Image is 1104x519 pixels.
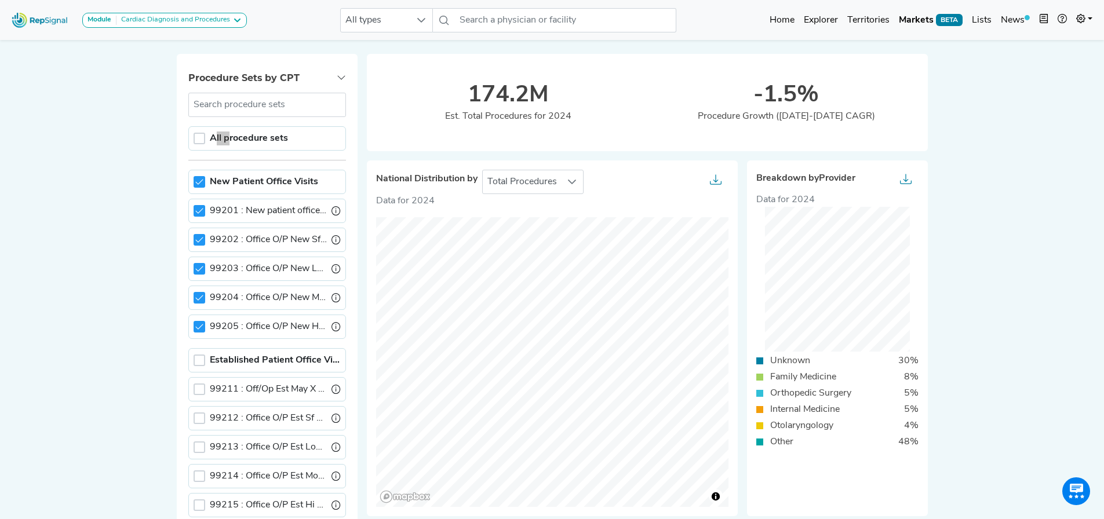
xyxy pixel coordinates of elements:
[897,403,926,416] div: 5%
[819,174,855,183] span: Provider
[455,8,676,32] input: Search a physician or facility
[843,9,894,32] a: Territories
[897,370,926,384] div: 8%
[763,419,840,433] div: Otolaryngology
[891,435,926,449] div: 48%
[647,82,926,109] div: -1.5%
[116,16,230,25] div: Cardiac Diagnosis and Procedures
[709,489,723,503] button: Toggle attribution
[698,112,875,121] span: Procedure Growth ([DATE]-[DATE] CAGR)
[967,9,996,32] a: Lists
[210,498,327,512] label: Office O/P Est Hi 40-54 Min
[341,9,410,32] span: All types
[756,193,919,207] div: Data for 2024
[210,175,318,189] label: New Patient Office Visits
[177,63,358,93] button: Procedure Sets by CPT
[897,386,926,400] div: 5%
[763,435,800,449] div: Other
[210,353,341,367] label: Established Patient Office Visits
[763,370,843,384] div: Family Medicine
[210,262,327,276] label: Office O/P New Low 30-44 Min
[88,16,111,23] strong: Module
[210,382,327,396] label: Off/Op Est May X Req Phy/Qhp
[210,291,327,305] label: Office O/P New Mod 45-59 Min
[756,173,855,184] span: Breakdown by
[376,194,728,208] p: Data for 2024
[893,170,919,193] button: Export as...
[712,490,719,503] span: Toggle attribution
[996,9,1034,32] a: News
[763,386,858,400] div: Orthopedic Surgery
[763,354,817,368] div: Unknown
[210,440,327,454] label: Office O/P Est Low 20-29 Min
[445,112,571,121] span: Est. Total Procedures for 2024
[380,490,431,503] a: Mapbox logo
[210,204,327,218] label: New patient office or other outpatient visit, typically 10 minutes
[891,354,926,368] div: 30%
[210,131,288,145] label: All procedure sets
[894,9,967,32] a: MarketsBETA
[763,403,847,416] div: Internal Medicine
[799,9,843,32] a: Explorer
[210,320,327,334] label: Office O/P New Hi 60-74 Min
[210,411,327,425] label: Office O/P Est Sf 10-19 Min
[483,170,562,193] span: Total Procedures
[210,233,327,247] label: Office O/P New Sf 15-29 Min
[82,13,247,28] button: ModuleCardiac Diagnosis and Procedures
[188,72,300,83] span: Procedure Sets by CPT
[897,419,926,433] div: 4%
[376,217,728,507] canvas: Map
[1034,9,1053,32] button: Intel Book
[210,469,327,483] label: Office O/P Est Mod 30-39 Min
[765,9,799,32] a: Home
[376,174,478,185] span: National Distribution by
[188,93,346,117] input: Search procedure sets
[703,170,728,193] button: Export as...
[936,14,963,25] span: BETA
[369,82,647,109] div: 174.2M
